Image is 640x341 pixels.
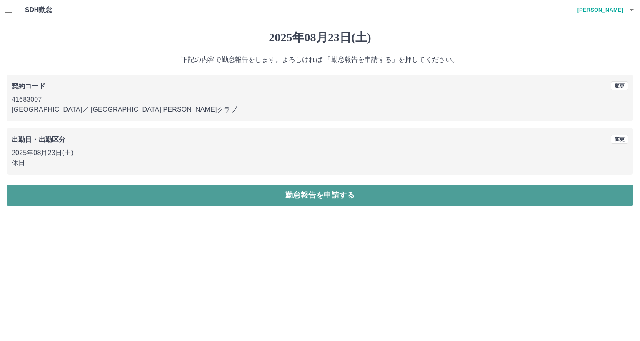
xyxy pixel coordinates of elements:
p: 2025年08月23日(土) [12,148,628,158]
b: 出勤日・出勤区分 [12,136,65,143]
h1: 2025年08月23日(土) [7,30,633,45]
b: 契約コード [12,83,45,90]
p: 41683007 [12,95,628,105]
button: 勤怠報告を申請する [7,185,633,206]
button: 変更 [611,135,628,144]
p: [GEOGRAPHIC_DATA] ／ [GEOGRAPHIC_DATA][PERSON_NAME]クラブ [12,105,628,115]
button: 変更 [611,81,628,90]
p: 休日 [12,158,628,168]
p: 下記の内容で勤怠報告をします。よろしければ 「勤怠報告を申請する」を押してください。 [7,55,633,65]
